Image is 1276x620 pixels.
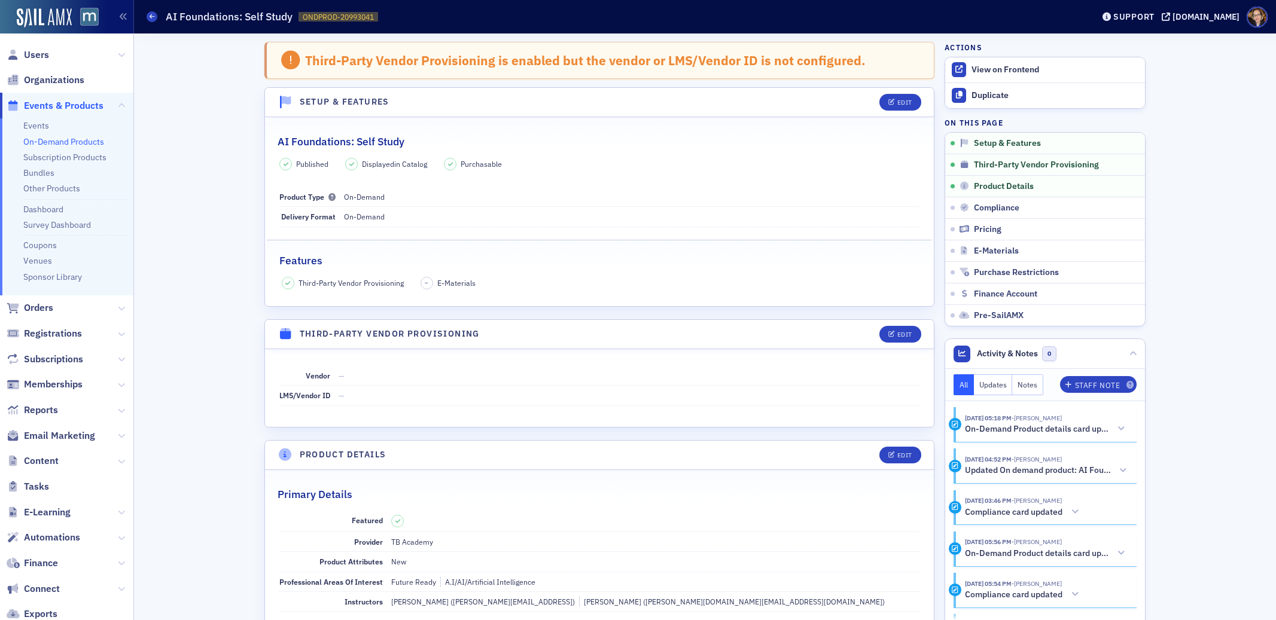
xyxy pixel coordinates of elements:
[7,531,80,544] a: Automations
[949,542,961,555] div: Activity
[965,579,1012,588] time: 6/27/2025 05:54 PM
[974,160,1099,170] span: Third-Party Vendor Provisioning
[24,454,59,468] span: Content
[949,418,961,430] div: Activity
[391,596,575,607] div: [PERSON_NAME] ([PERSON_NAME][EMAIL_ADDRESS])
[972,65,1139,75] div: View on Frontend
[949,501,961,514] div: Activity
[24,582,60,595] span: Connect
[23,152,106,163] a: Subscription Products
[945,57,1145,83] a: View on Frontend
[1012,537,1062,546] span: Dee Sullivan
[977,347,1038,360] span: Activity & Notes
[300,448,386,461] h4: Product Details
[24,531,80,544] span: Automations
[461,158,502,169] span: Purchasable
[974,267,1059,278] span: Purchase Restrictions
[965,465,1113,476] h5: Updated On demand product: AI Foundations: Self Study
[965,547,1129,560] button: On-Demand Product details card updated
[279,253,322,268] h2: Features
[279,390,330,400] span: LMS/Vendor ID
[1247,7,1268,28] span: Profile
[965,423,1129,435] button: On-Demand Product details card updated
[17,8,72,28] img: SailAMX
[965,548,1109,559] h5: On-Demand Product details card updated
[965,414,1012,422] time: 7/1/2025 05:18 PM
[965,537,1012,546] time: 6/27/2025 05:56 PM
[974,203,1019,213] span: Compliance
[1173,11,1240,22] div: [DOMAIN_NAME]
[965,455,1012,463] time: 7/1/2025 04:52 PM
[362,158,427,169] span: Displayed in Catalog
[7,582,60,595] a: Connect
[24,429,95,442] span: Email Marketing
[879,447,921,463] button: Edit
[1060,376,1137,393] button: Staff Note
[7,327,82,340] a: Registrations
[344,192,385,201] span: On-Demand
[279,192,336,201] span: Product Type
[1012,496,1062,505] span: Dee Sullivan
[7,454,59,468] a: Content
[24,480,49,493] span: Tasks
[965,506,1083,518] button: Compliance card updated
[305,53,866,68] div: Third-Party Vendor Provisioning is enabled but the vendor or LMS/Vendor ID is not configured.
[23,120,49,131] a: Events
[7,480,49,493] a: Tasks
[23,167,54,178] a: Bundles
[974,181,1034,192] span: Product Details
[954,374,974,395] button: All
[945,83,1145,108] button: Duplicate
[23,183,80,194] a: Other Products
[300,96,389,108] h4: Setup & Features
[579,596,885,607] div: [PERSON_NAME] ([PERSON_NAME][DOMAIN_NAME][EMAIL_ADDRESS][DOMAIN_NAME])
[7,353,83,366] a: Subscriptions
[344,212,385,221] span: On-Demand
[24,327,82,340] span: Registrations
[1042,346,1057,361] span: 0
[278,134,404,149] h2: AI Foundations: Self Study
[974,224,1001,235] span: Pricing
[24,353,83,366] span: Subscriptions
[965,465,1129,477] button: Updated On demand product: AI Foundations: Self Study
[1162,13,1244,21] button: [DOMAIN_NAME]
[23,240,57,251] a: Coupons
[7,506,71,519] a: E-Learning
[23,271,82,282] a: Sponsor Library
[72,8,99,28] a: View Homepage
[440,576,535,587] div: A.I/AI/Artificial Intelligence
[1012,579,1062,588] span: Dee Sullivan
[965,424,1109,435] h5: On-Demand Product details card updated
[303,12,374,22] span: ONDPROD-20993041
[281,212,336,221] span: Delivery Format
[897,99,912,106] div: Edit
[23,255,52,266] a: Venues
[391,576,436,587] div: Future Ready
[7,557,58,570] a: Finance
[23,219,91,230] a: Survey Dashboard
[299,277,404,288] span: Third-Party Vendor Provisioning
[166,10,293,24] h1: AI Foundations: Self Study
[945,117,1146,128] h4: On this page
[965,588,1083,601] button: Compliance card updated
[24,404,58,417] span: Reports
[1012,414,1062,422] span: Dee Sullivan
[345,597,383,606] span: Instructors
[278,487,352,502] h2: Primary Details
[1012,374,1043,395] button: Notes
[391,537,433,546] span: TB Academy
[23,136,104,147] a: On-Demand Products
[972,90,1139,101] div: Duplicate
[319,557,383,566] span: Product Attributes
[879,326,921,343] button: Edit
[7,404,58,417] a: Reports
[279,577,383,587] span: Professional Areas Of Interest
[339,390,345,400] span: —
[7,99,103,112] a: Events & Products
[945,42,982,53] h4: Actions
[7,378,83,391] a: Memberships
[437,277,476,288] span: E-Materials
[425,279,428,287] span: –
[974,310,1024,321] span: Pre-SailAMX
